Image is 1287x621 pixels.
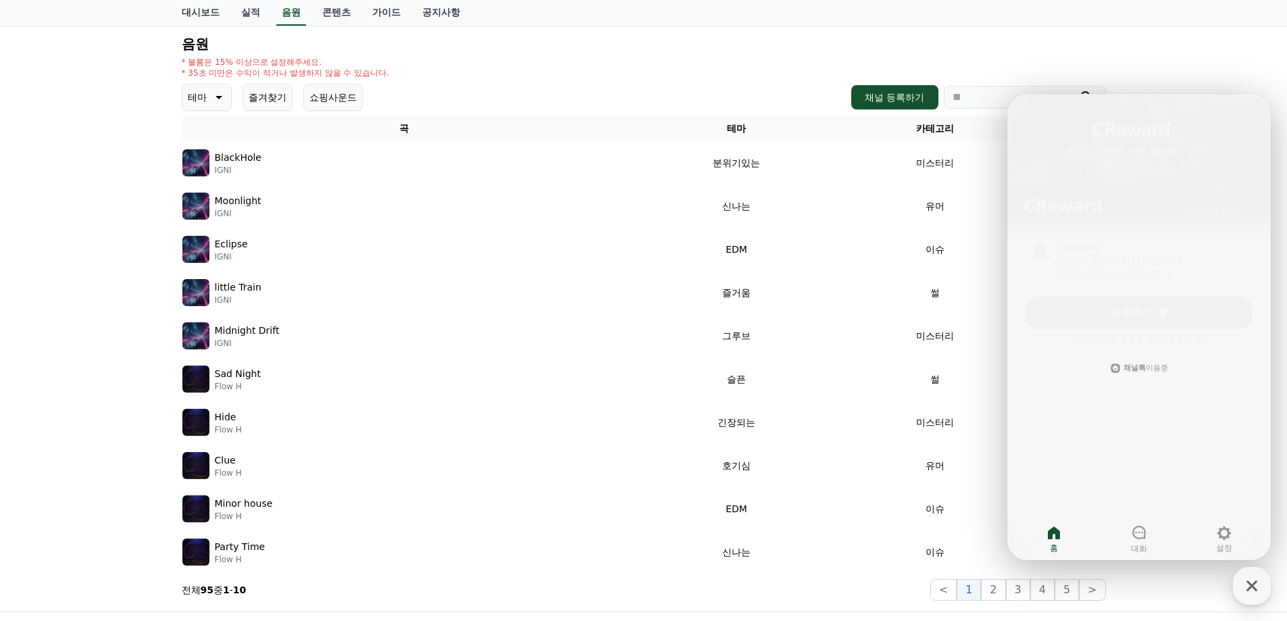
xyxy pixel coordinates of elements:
[182,236,209,263] img: music
[626,141,846,184] td: 분위기있는
[243,84,293,111] button: 즐겨찾기
[215,497,273,511] p: Minor house
[182,193,209,220] img: music
[626,314,846,357] td: 그루브
[626,401,846,444] td: 긴장되는
[215,165,261,176] p: IGNI
[303,84,363,111] button: 쇼핑사운드
[182,452,209,479] img: music
[215,424,242,435] p: Flow H
[1055,579,1079,601] button: 5
[182,495,209,522] img: music
[215,338,280,349] p: IGNI
[215,410,236,424] p: Hide
[847,314,1024,357] td: 미스터리
[626,184,846,228] td: 신나는
[847,487,1024,530] td: 이슈
[626,487,846,530] td: EDM
[182,409,209,436] img: music
[1030,579,1055,601] button: 4
[215,367,261,381] p: Sad Night
[1006,579,1030,601] button: 3
[182,116,627,141] th: 곡
[215,208,261,219] p: IGNI
[847,357,1024,401] td: 썰
[215,468,242,478] p: Flow H
[215,237,248,251] p: Eclipse
[847,530,1024,574] td: 이슈
[847,184,1024,228] td: 유머
[182,366,209,393] img: music
[626,271,846,314] td: 즐거움
[182,68,390,78] p: * 35초 미만은 수익이 적거나 발생하지 않을 수 있습니다.
[1079,579,1105,601] button: >
[215,453,236,468] p: Clue
[182,84,232,111] button: 테마
[215,511,273,522] p: Flow H
[215,540,266,554] p: Party Time
[215,280,261,295] p: little Train
[215,151,261,165] p: BlackHole
[215,554,266,565] p: Flow H
[626,228,846,271] td: EDM
[930,579,957,601] button: <
[182,149,209,176] img: music
[626,116,846,141] th: 테마
[957,579,981,601] button: 1
[626,530,846,574] td: 신나는
[851,85,938,109] button: 채널 등록하기
[1007,94,1271,560] iframe: Channel chat
[847,444,1024,487] td: 유머
[847,271,1024,314] td: 썰
[215,194,261,208] p: Moonlight
[847,116,1024,141] th: 카테고리
[626,444,846,487] td: 호기심
[182,279,209,306] img: music
[233,585,246,595] strong: 10
[981,579,1005,601] button: 2
[182,57,390,68] p: * 볼륨은 15% 이상으로 설정해주세요.
[215,251,248,262] p: IGNI
[847,228,1024,271] td: 이슈
[215,324,280,338] p: Midnight Drift
[626,357,846,401] td: 슬픈
[847,141,1024,184] td: 미스터리
[201,585,213,595] strong: 95
[215,295,261,305] p: IGNI
[215,381,261,392] p: Flow H
[182,583,247,597] p: 전체 중 -
[188,88,207,107] p: 테마
[847,401,1024,444] td: 미스터리
[223,585,230,595] strong: 1
[182,322,209,349] img: music
[182,36,1106,51] h4: 음원
[182,539,209,566] img: music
